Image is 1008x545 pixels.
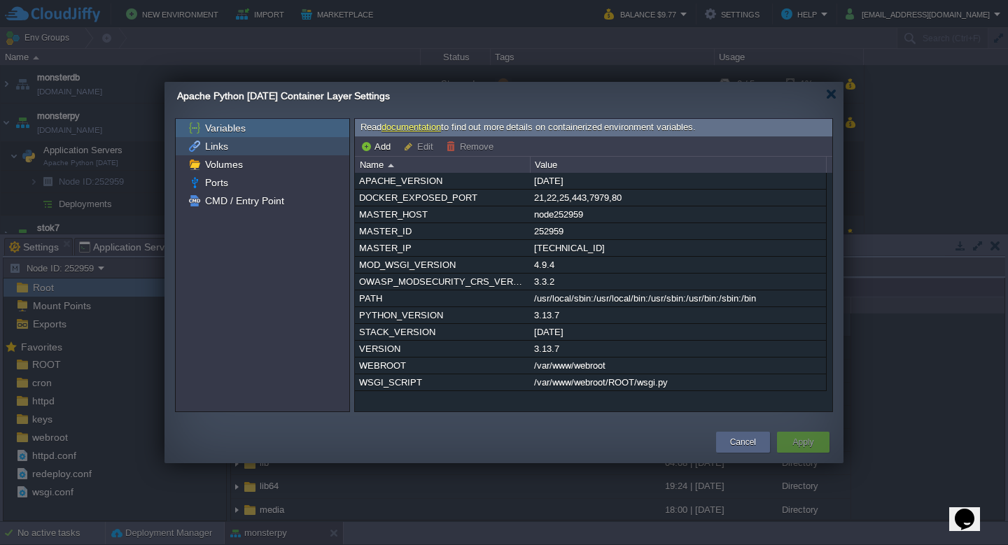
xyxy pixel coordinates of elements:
iframe: chat widget [949,489,994,531]
div: /var/www/webroot/ROOT/wsgi.py [531,374,825,390]
a: Links [202,140,230,153]
a: Variables [202,122,248,134]
button: Add [360,140,395,153]
button: Cancel [730,435,756,449]
div: PATH [356,290,529,306]
a: documentation [381,122,441,132]
div: /usr/local/sbin:/usr/local/bin:/usr/sbin:/usr/bin:/sbin:/bin [531,290,825,306]
div: WEBROOT [356,358,529,374]
div: 21,22,25,443,7979,80 [531,190,825,206]
div: [TECHNICAL_ID] [531,240,825,256]
div: DOCKER_EXPOSED_PORT [356,190,529,206]
div: node252959 [531,206,825,222]
div: 3.13.7 [531,307,825,323]
button: Remove [446,140,498,153]
div: VERSION [356,341,529,357]
a: CMD / Entry Point [202,194,286,207]
div: MASTER_IP [356,240,529,256]
div: /var/www/webroot [531,358,825,374]
div: WSGI_SCRIPT [356,374,529,390]
div: MOD_WSGI_VERSION [356,257,529,273]
button: Apply [792,435,813,449]
div: Name [356,157,530,173]
div: STACK_VERSION [356,324,529,340]
div: PYTHON_VERSION [356,307,529,323]
div: 4.9.4 [531,257,825,273]
div: [DATE] [531,173,825,189]
div: OWASP_MODSECURITY_CRS_VERSION [356,274,529,290]
a: Volumes [202,158,245,171]
div: APACHE_VERSION [356,173,529,189]
div: [DATE] [531,324,825,340]
div: Value [531,157,826,173]
div: 252959 [531,223,825,239]
a: Ports [202,176,230,189]
div: 3.3.2 [531,274,825,290]
button: Edit [403,140,437,153]
div: 3.13.7 [531,341,825,357]
div: MASTER_ID [356,223,529,239]
div: Read to find out more details on containerized environment variables. [355,119,832,136]
div: MASTER_HOST [356,206,529,222]
span: Apache Python [DATE] Container Layer Settings [177,90,390,101]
